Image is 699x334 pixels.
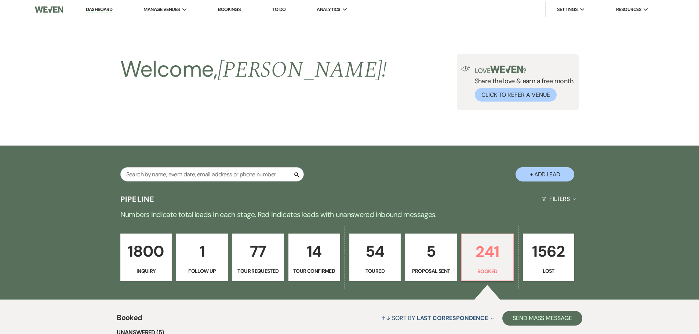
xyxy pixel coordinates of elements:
[293,267,335,275] p: Tour Confirmed
[475,66,575,74] p: Love ?
[218,6,241,12] a: Bookings
[120,167,304,181] input: Search by name, event date, email address or phone number
[354,267,396,275] p: Toured
[232,234,284,281] a: 77Tour Requested
[181,267,223,275] p: Follow Up
[539,189,579,209] button: Filters
[272,6,285,12] a: To Do
[470,66,575,102] div: Share the love & earn a free month.
[218,53,387,87] span: [PERSON_NAME] !
[86,6,112,13] a: Dashboard
[461,234,514,281] a: 241Booked
[379,308,497,328] button: Sort By Last Correspondence
[616,6,641,13] span: Resources
[461,66,470,71] img: loud-speaker-illustration.svg
[181,239,223,264] p: 1
[35,2,63,17] img: Weven Logo
[405,234,457,281] a: 5Proposal Sent
[237,239,279,264] p: 77
[293,239,335,264] p: 14
[528,239,570,264] p: 1562
[523,234,575,281] a: 1562Lost
[237,267,279,275] p: Tour Requested
[557,6,578,13] span: Settings
[120,194,155,204] h3: Pipeline
[516,167,574,181] button: + Add Lead
[410,267,452,275] p: Proposal Sent
[317,6,340,13] span: Analytics
[117,312,142,328] span: Booked
[120,54,387,85] h2: Welcome,
[466,239,509,264] p: 241
[528,267,570,275] p: Lost
[176,234,228,281] a: 1Follow Up
[417,314,488,322] span: Last Correspondence
[125,267,167,275] p: Inquiry
[382,314,390,322] span: ↑↓
[466,267,509,275] p: Booked
[120,234,172,281] a: 1800Inquiry
[502,311,582,326] button: Send Mass Message
[85,209,614,220] p: Numbers indicate total leads in each stage. Red indicates leads with unanswered inbound messages.
[475,88,557,102] button: Click to Refer a Venue
[349,234,401,281] a: 54Toured
[490,66,523,73] img: weven-logo-green.svg
[288,234,340,281] a: 14Tour Confirmed
[410,239,452,264] p: 5
[125,239,167,264] p: 1800
[143,6,180,13] span: Manage Venues
[354,239,396,264] p: 54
